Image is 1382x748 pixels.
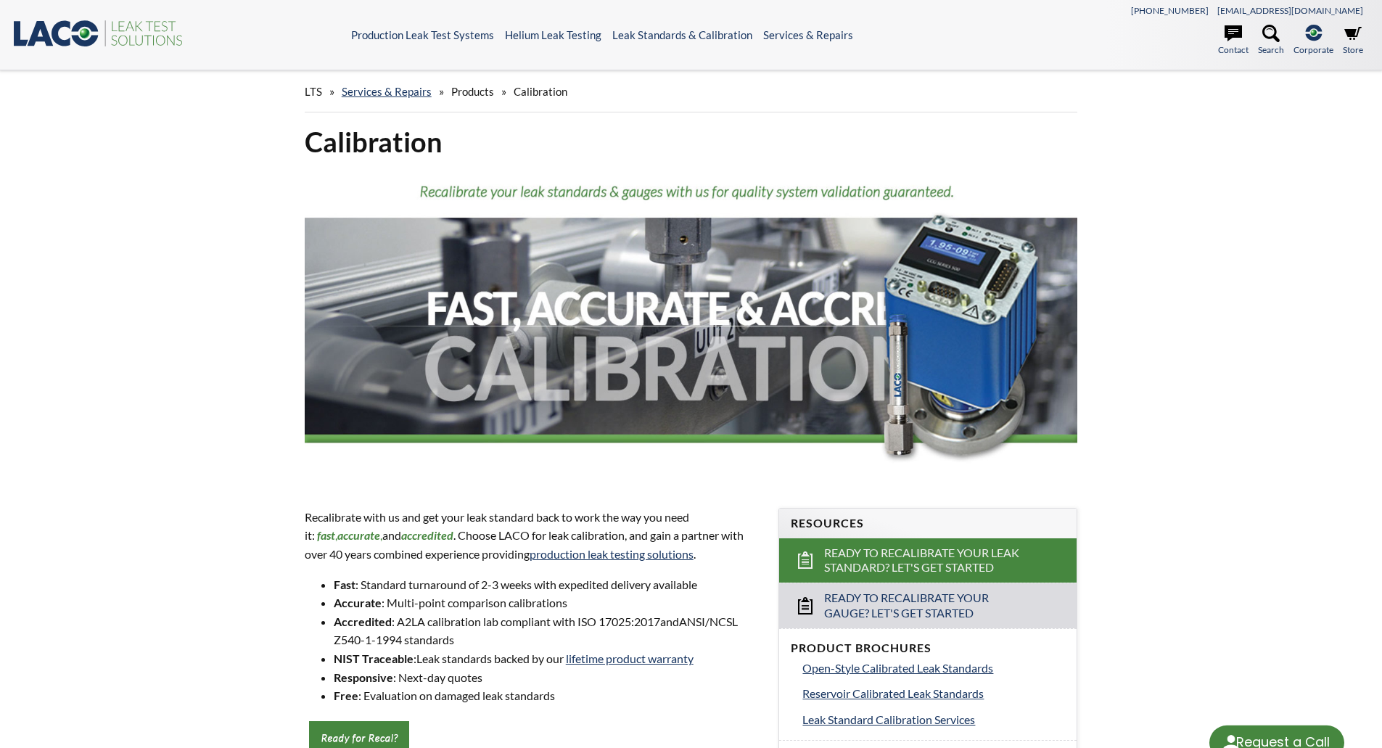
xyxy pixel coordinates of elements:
a: lifetime product warranty [566,652,694,665]
h4: Product Brochures [791,641,1065,656]
li: : Standard turnaround of 2-3 weeks with expedited delivery available [334,575,762,594]
span: Open-Style Calibrated Leak Standards [802,661,993,675]
span: LTS [305,85,322,98]
strong: NIST Traceable [334,652,414,665]
a: [PHONE_NUMBER] [1131,5,1209,16]
em: accurate [337,528,380,542]
a: Ready to Recalibrate Your Leak Standard? Let's Get Started [779,538,1077,583]
span: L [416,652,422,665]
strong: Accredited [334,615,392,628]
li: : Multi-point comparison calibrations [334,593,762,612]
strong: Responsive [334,670,393,684]
a: Services & Repairs [342,85,432,98]
p: Recalibrate with us and get your leak standard back to work the way you need it: and . Choose LAC... [305,508,762,564]
li: : A2LA calibration lab compliant with standards [334,612,762,649]
span: ISO 17025:2017 [577,615,660,628]
a: Contact [1218,25,1249,57]
a: production leak testing solutions [530,547,694,561]
a: Leak Standards & Calibration [612,28,752,41]
span: Leak Standard Calibration Services [802,712,975,726]
h1: Calibration [305,124,1078,160]
span: Corporate [1293,43,1333,57]
a: Production Leak Test Systems [351,28,494,41]
span: Products [451,85,494,98]
span: Ready to Recalibrate Your Leak Standard? Let's Get Started [824,546,1034,576]
span: , , [315,528,382,542]
a: Search [1258,25,1284,57]
a: Helium Leak Testing [505,28,601,41]
a: Reservoir Calibrated Leak Standards [802,684,1065,703]
a: Services & Repairs [763,28,853,41]
li: : Next-day quotes [334,668,762,687]
a: Store [1343,25,1363,57]
a: Open-Style Calibrated Leak Standards [802,659,1065,678]
h4: Resources [791,516,1065,531]
a: Leak Standard Calibration Services [802,710,1065,729]
a: Ready to Recalibrate Your Gauge? Let's Get Started [779,583,1077,628]
strong: Fast [334,578,355,591]
strong: Accurate [334,596,382,609]
a: [EMAIL_ADDRESS][DOMAIN_NAME] [1217,5,1363,16]
em: fast [317,528,335,542]
span: and [660,615,679,628]
em: accredited [401,528,453,542]
span: Calibration [514,85,567,98]
img: Fast, Accurate & Accredited Calibration header [305,171,1078,480]
li: : Evaluation on damaged leak standards [334,686,762,705]
li: : eak standards backed by our [334,649,762,668]
div: » » » [305,71,1078,112]
span: Reservoir Calibrated Leak Standards [802,686,984,700]
strong: Free [334,689,358,702]
span: Ready to Recalibrate Your Gauge? Let's Get Started [824,591,1034,621]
